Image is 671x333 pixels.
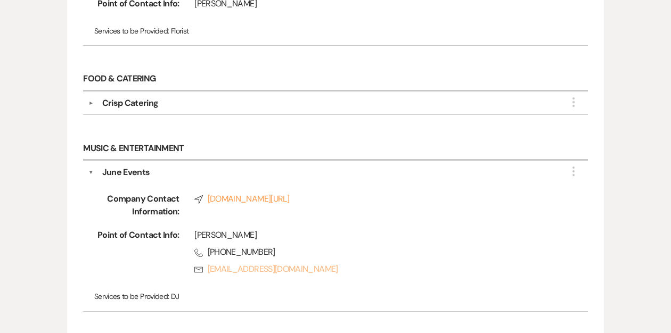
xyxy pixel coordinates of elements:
[194,193,558,205] a: [DOMAIN_NAME][URL]
[194,246,558,259] span: [PHONE_NUMBER]
[194,229,558,242] div: [PERSON_NAME]
[102,97,159,110] div: Crisp Catering
[94,229,179,280] span: Point of Contact Info:
[88,166,94,179] button: ▼
[85,101,97,106] button: ▼
[94,26,169,36] span: Services to be Provided:
[83,68,588,91] h6: Food & Catering
[94,290,577,302] p: DJ
[94,25,577,37] p: Florist
[94,193,179,218] span: Company Contact Information:
[94,292,169,301] span: Services to be Provided:
[83,137,588,161] h6: Music & Entertainment
[102,166,150,179] div: June Events
[194,263,558,276] a: [EMAIL_ADDRESS][DOMAIN_NAME]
